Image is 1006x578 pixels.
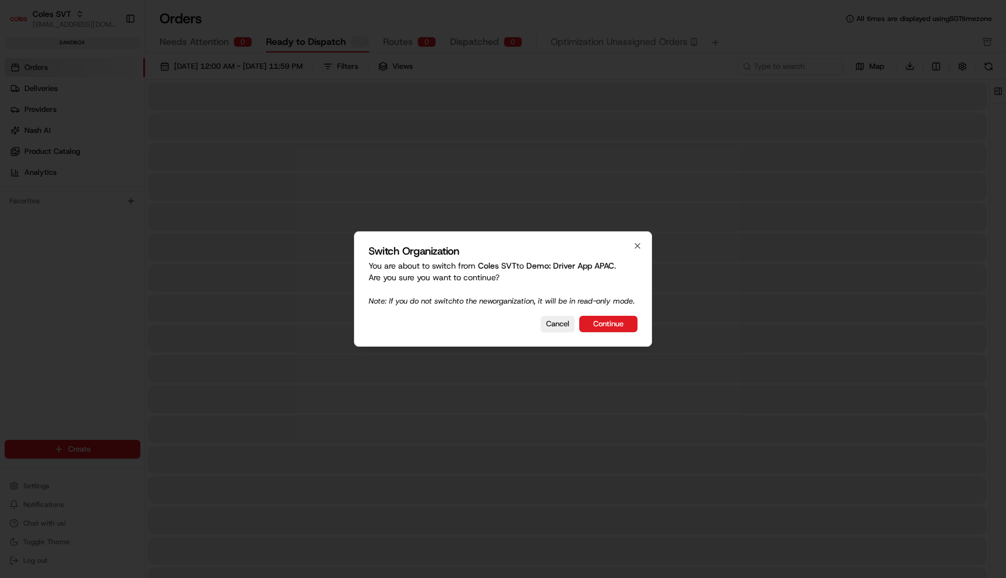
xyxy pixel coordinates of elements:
[526,260,614,271] span: Demo: Driver App APAC
[579,316,637,332] button: Continue
[369,260,637,306] p: You are about to switch from to . Are you sure you want to continue?
[369,246,637,256] h2: Switch Organization
[369,296,635,306] span: Note: If you do not switch to the new organization, it will be in read-only mode.
[541,316,575,332] button: Cancel
[478,260,516,271] span: Coles SVT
